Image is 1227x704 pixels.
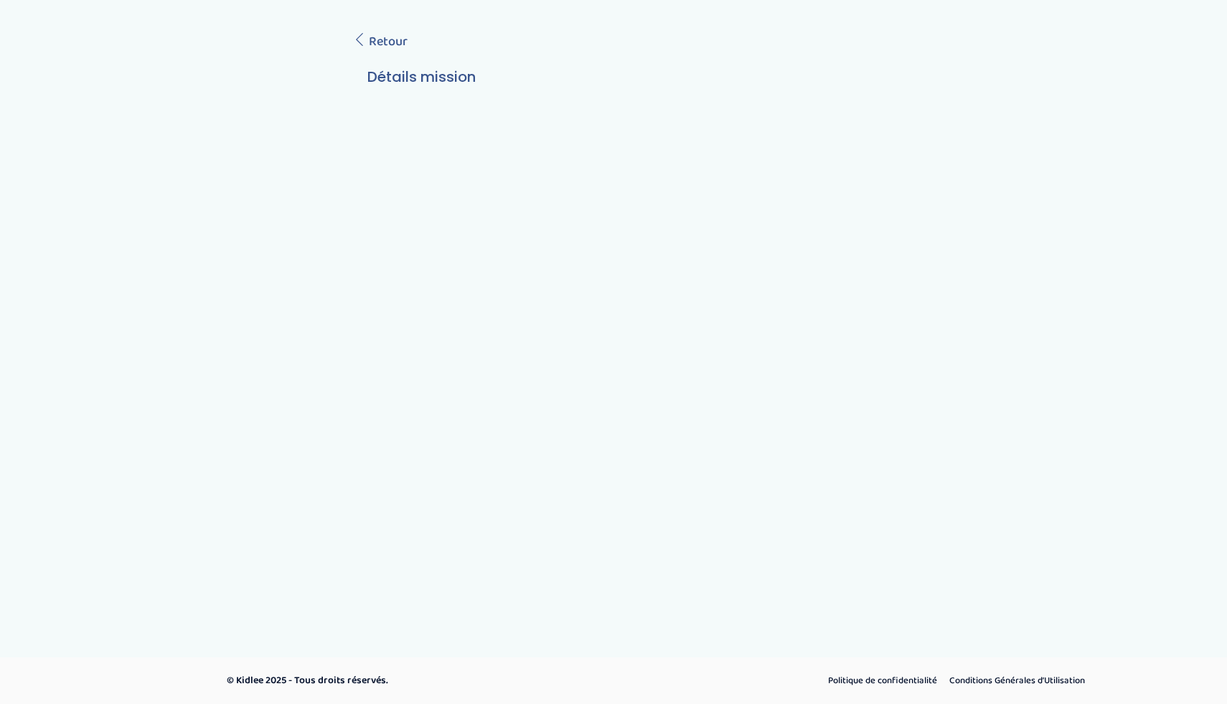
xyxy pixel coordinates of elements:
[369,32,408,52] span: Retour
[944,672,1090,690] a: Conditions Générales d’Utilisation
[367,66,1157,88] h3: Détails mission
[227,673,674,688] p: © Kidlee 2025 - Tous droits réservés.
[353,32,408,52] a: Retour
[823,672,942,690] a: Politique de confidentialité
